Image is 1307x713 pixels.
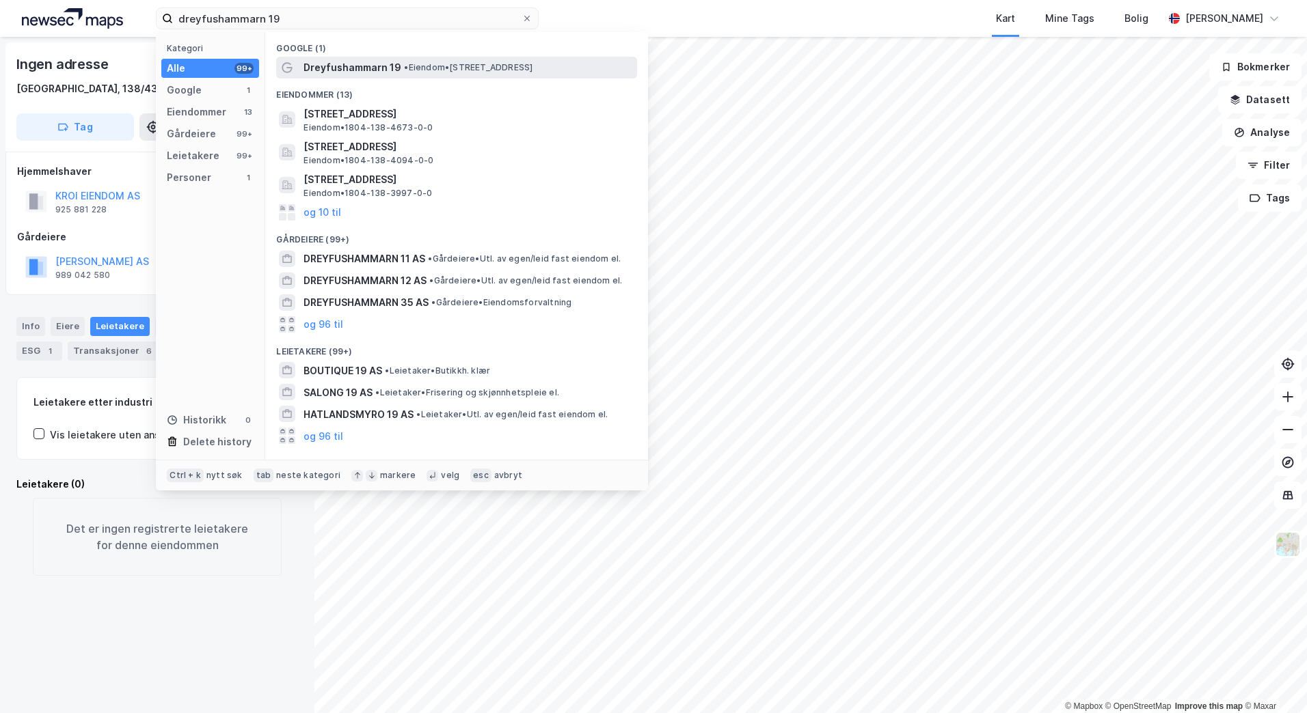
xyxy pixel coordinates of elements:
[167,148,219,164] div: Leietakere
[16,81,171,97] div: [GEOGRAPHIC_DATA], 138/4367
[55,204,107,215] div: 925 881 228
[494,470,522,481] div: avbryt
[429,275,433,285] span: •
[304,59,401,76] span: Dreyfushammarn 19
[22,8,123,29] img: logo.a4113a55bc3d86da70a041830d287a7e.svg
[416,409,608,420] span: Leietaker • Utl. av egen/leid fast eiendom el.
[16,341,62,361] div: ESG
[1222,119,1302,146] button: Analyse
[167,104,226,120] div: Eiendommer
[142,344,156,358] div: 6
[304,204,341,221] button: og 10 til
[1275,531,1301,557] img: Z
[385,365,389,376] span: •
[1209,53,1302,81] button: Bokmerker
[416,409,420,419] span: •
[16,476,298,492] div: Leietakere (0)
[265,223,648,248] div: Gårdeiere (99+)
[243,107,254,117] div: 13
[431,297,571,308] span: Gårdeiere • Eiendomsforvaltning
[304,272,427,289] span: DREYFUSHAMMARN 12 AS
[304,385,373,401] span: SALONG 19 AS
[234,128,254,139] div: 99+
[155,317,223,336] div: Datasett
[1045,10,1094,27] div: Mine Tags
[304,294,429,311] span: DREYFUSHAMMARN 35 AS
[441,470,459,481] div: velg
[276,470,340,481] div: neste kategori
[173,8,522,29] input: Søk på adresse, matrikkel, gårdeiere, leietakere eller personer
[243,85,254,96] div: 1
[51,317,85,336] div: Eiere
[470,469,491,482] div: esc
[304,139,632,155] span: [STREET_ADDRESS]
[16,113,134,141] button: Tag
[17,229,297,245] div: Gårdeiere
[265,335,648,360] div: Leietakere (99+)
[254,469,274,482] div: tab
[431,297,435,307] span: •
[167,43,259,53] div: Kategori
[167,60,185,76] div: Alle
[234,150,254,161] div: 99+
[304,171,632,188] span: [STREET_ADDRESS]
[1065,701,1103,711] a: Mapbox
[304,406,414,423] span: HATLANDSMYRO 19 AS
[429,275,622,286] span: Gårdeiere • Utl. av egen/leid fast eiendom el.
[33,498,282,576] div: Det er ingen registrerte leietakere for denne eiendommen
[996,10,1015,27] div: Kart
[234,63,254,74] div: 99+
[1124,10,1148,27] div: Bolig
[16,53,111,75] div: Ingen adresse
[1238,184,1302,212] button: Tags
[265,79,648,103] div: Eiendommer (13)
[428,253,621,264] span: Gårdeiere • Utl. av egen/leid fast eiendom el.
[304,122,433,133] span: Eiendom • 1804-138-4673-0-0
[304,188,432,199] span: Eiendom • 1804-138-3997-0-0
[304,316,343,333] button: og 96 til
[17,163,297,180] div: Hjemmelshaver
[1218,86,1302,113] button: Datasett
[68,341,161,361] div: Transaksjoner
[304,106,632,122] span: [STREET_ADDRESS]
[404,62,533,73] span: Eiendom • [STREET_ADDRESS]
[375,387,379,397] span: •
[55,270,110,281] div: 989 042 580
[1105,701,1172,711] a: OpenStreetMap
[167,169,211,186] div: Personer
[167,469,204,482] div: Ctrl + k
[304,155,433,166] span: Eiendom • 1804-138-4094-0-0
[304,363,382,379] span: BOUTIQUE 19 AS
[243,172,254,183] div: 1
[380,470,416,481] div: markere
[90,317,150,336] div: Leietakere
[1236,152,1302,179] button: Filter
[243,415,254,425] div: 0
[50,427,180,443] div: Vis leietakere uten ansatte
[385,365,490,376] span: Leietaker • Butikkh. klær
[167,82,202,98] div: Google
[375,387,559,398] span: Leietaker • Frisering og skjønnhetspleie el.
[43,344,57,358] div: 1
[167,126,216,142] div: Gårdeiere
[1239,647,1307,713] iframe: Chat Widget
[1175,701,1243,711] a: Improve this map
[167,412,226,428] div: Historikk
[16,317,45,336] div: Info
[265,32,648,57] div: Google (1)
[33,394,281,410] div: Leietakere etter industri
[304,428,343,444] button: og 96 til
[183,434,252,450] div: Delete history
[206,470,243,481] div: nytt søk
[1239,647,1307,713] div: Kontrollprogram for chat
[428,253,432,264] span: •
[404,62,408,72] span: •
[1185,10,1263,27] div: [PERSON_NAME]
[265,447,648,471] div: Personer (1)
[304,251,425,267] span: DREYFUSHAMMARN 11 AS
